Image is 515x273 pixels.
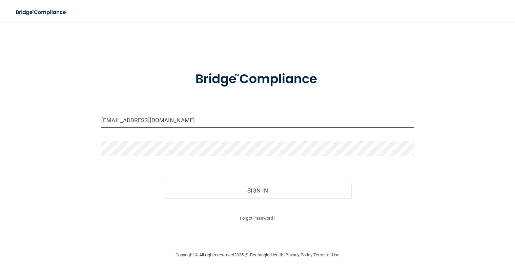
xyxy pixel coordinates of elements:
[134,244,381,266] div: Copyright © All rights reserved 2025 @ Rectangle Health | |
[240,216,275,221] a: Forgot Password?
[285,252,312,257] a: Privacy Policy
[164,183,351,198] button: Sign In
[313,252,339,257] a: Terms of Use
[182,62,333,96] img: bridge_compliance_login_screen.278c3ca4.svg
[101,112,414,128] input: Email
[10,5,73,19] img: bridge_compliance_login_screen.278c3ca4.svg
